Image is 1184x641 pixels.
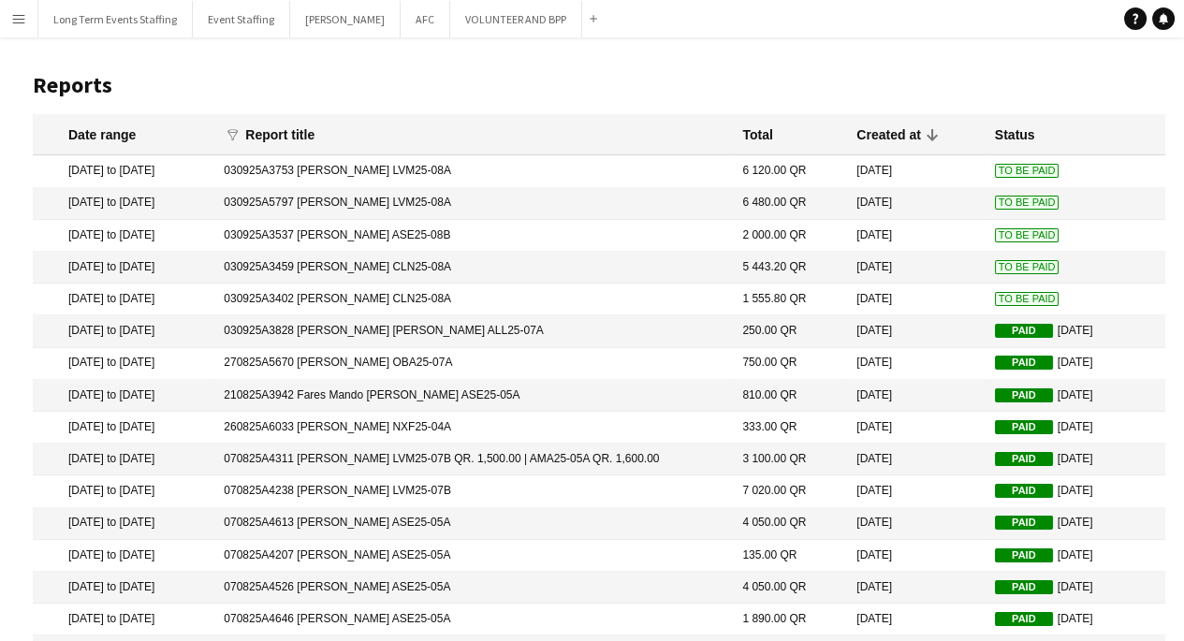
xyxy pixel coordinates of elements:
mat-cell: [DATE] to [DATE] [33,444,214,475]
mat-cell: [DATE] [986,540,1165,572]
mat-cell: [DATE] to [DATE] [33,475,214,507]
mat-cell: [DATE] to [DATE] [33,155,214,187]
mat-cell: [DATE] [986,315,1165,347]
div: Created at [856,126,920,143]
mat-cell: [DATE] to [DATE] [33,380,214,412]
mat-cell: [DATE] to [DATE] [33,188,214,220]
span: To Be Paid [995,292,1060,306]
mat-cell: 1 890.00 QR [733,604,847,635]
span: Paid [995,356,1053,370]
mat-cell: [DATE] [847,412,985,444]
mat-cell: 070825A4311 [PERSON_NAME] LVM25-07B QR. 1,500.00 | AMA25-05A QR. 1,600.00 [214,444,733,475]
mat-cell: [DATE] [986,444,1165,475]
mat-cell: [DATE] to [DATE] [33,252,214,284]
mat-cell: 070825A4646 [PERSON_NAME] ASE25-05A [214,604,733,635]
mat-cell: [DATE] [986,508,1165,540]
span: Paid [995,516,1053,530]
button: VOLUNTEER AND BPP [450,1,582,37]
mat-cell: 070825A4526 [PERSON_NAME] ASE25-05A [214,572,733,604]
mat-cell: [DATE] [986,475,1165,507]
span: Paid [995,324,1053,338]
div: Total [742,126,772,143]
mat-cell: [DATE] [847,155,985,187]
mat-cell: [DATE] [847,252,985,284]
mat-cell: [DATE] to [DATE] [33,284,214,315]
h1: Reports [33,71,1165,99]
mat-cell: 030925A3828 [PERSON_NAME] [PERSON_NAME] ALL25-07A [214,315,733,347]
mat-cell: [DATE] [847,540,985,572]
mat-cell: [DATE] to [DATE] [33,348,214,380]
mat-cell: [DATE] [986,348,1165,380]
mat-cell: 135.00 QR [733,540,847,572]
button: Event Staffing [193,1,290,37]
span: To Be Paid [995,196,1060,210]
mat-cell: [DATE] [847,444,985,475]
mat-cell: [DATE] [986,380,1165,412]
mat-cell: [DATE] [847,220,985,252]
mat-cell: 070825A4238 [PERSON_NAME] LVM25-07B [214,475,733,507]
button: Long Term Events Staffing [38,1,193,37]
mat-cell: 333.00 QR [733,412,847,444]
mat-cell: [DATE] [847,380,985,412]
mat-cell: 270825A5670 [PERSON_NAME] OBA25-07A [214,348,733,380]
mat-cell: [DATE] to [DATE] [33,412,214,444]
mat-cell: [DATE] [986,604,1165,635]
span: To Be Paid [995,260,1060,274]
mat-cell: 250.00 QR [733,315,847,347]
mat-cell: 6 120.00 QR [733,155,847,187]
mat-cell: 5 443.20 QR [733,252,847,284]
span: Paid [995,580,1053,594]
div: Report title [245,126,331,143]
mat-cell: 6 480.00 QR [733,188,847,220]
mat-cell: [DATE] to [DATE] [33,508,214,540]
mat-cell: [DATE] [847,572,985,604]
mat-cell: 030925A3459 [PERSON_NAME] CLN25-08A [214,252,733,284]
mat-cell: [DATE] to [DATE] [33,315,214,347]
span: Paid [995,548,1053,562]
div: Report title [245,126,314,143]
mat-cell: [DATE] to [DATE] [33,220,214,252]
div: Date range [68,126,136,143]
mat-cell: 030925A3537 [PERSON_NAME] ASE25-08B [214,220,733,252]
mat-cell: [DATE] to [DATE] [33,604,214,635]
mat-cell: [DATE] [847,284,985,315]
div: Created at [856,126,937,143]
span: To Be Paid [995,228,1060,242]
mat-cell: 030925A3753 [PERSON_NAME] LVM25-08A [214,155,733,187]
mat-cell: 210825A3942 Fares Mando [PERSON_NAME] ASE25-05A [214,380,733,412]
mat-cell: [DATE] [847,315,985,347]
div: Status [995,126,1035,143]
mat-cell: 7 020.00 QR [733,475,847,507]
mat-cell: 2 000.00 QR [733,220,847,252]
mat-cell: [DATE] [986,412,1165,444]
span: Paid [995,420,1053,434]
mat-cell: 4 050.00 QR [733,508,847,540]
mat-cell: 4 050.00 QR [733,572,847,604]
mat-cell: [DATE] [986,572,1165,604]
mat-cell: 260825A6033 [PERSON_NAME] NXF25-04A [214,412,733,444]
mat-cell: [DATE] [847,508,985,540]
span: Paid [995,452,1053,466]
span: Paid [995,612,1053,626]
mat-cell: [DATE] [847,188,985,220]
mat-cell: [DATE] [847,348,985,380]
mat-cell: 030925A3402 [PERSON_NAME] CLN25-08A [214,284,733,315]
mat-cell: [DATE] [847,604,985,635]
mat-cell: 1 555.80 QR [733,284,847,315]
span: Paid [995,484,1053,498]
mat-cell: 810.00 QR [733,380,847,412]
mat-cell: [DATE] [847,475,985,507]
span: Paid [995,388,1053,402]
mat-cell: 070825A4613 [PERSON_NAME] ASE25-05A [214,508,733,540]
button: [PERSON_NAME] [290,1,401,37]
button: AFC [401,1,450,37]
span: To Be Paid [995,164,1060,178]
mat-cell: 030925A5797 [PERSON_NAME] LVM25-08A [214,188,733,220]
mat-cell: 3 100.00 QR [733,444,847,475]
mat-cell: [DATE] to [DATE] [33,540,214,572]
mat-cell: 070825A4207 [PERSON_NAME] ASE25-05A [214,540,733,572]
mat-cell: [DATE] to [DATE] [33,572,214,604]
mat-cell: 750.00 QR [733,348,847,380]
